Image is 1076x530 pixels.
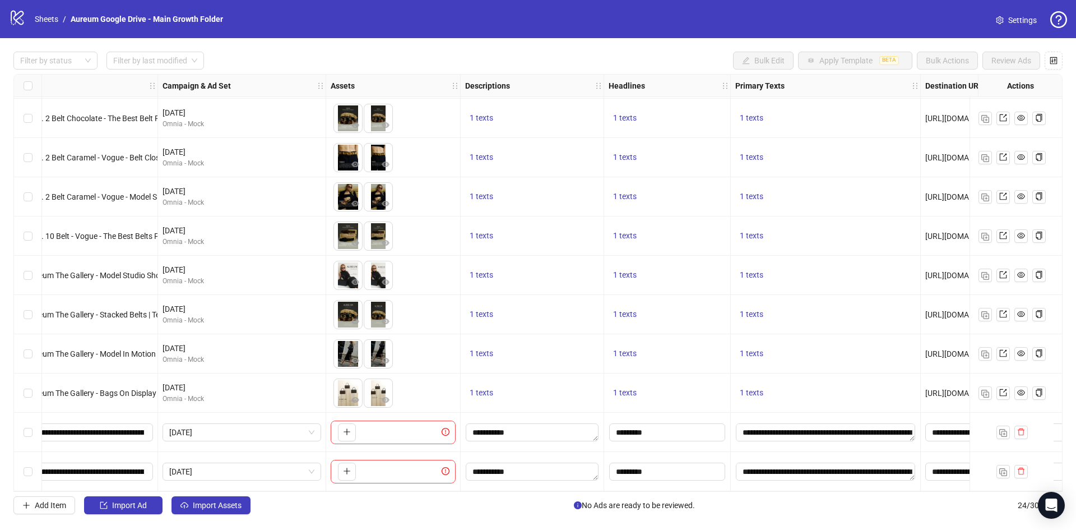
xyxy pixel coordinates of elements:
[919,82,927,90] span: holder
[382,160,389,168] span: eye
[163,264,321,276] div: [DATE]
[470,270,493,279] span: 1 texts
[740,113,763,122] span: 1 texts
[981,272,989,280] img: Duplicate
[978,229,992,243] button: Duplicate
[925,310,1004,319] span: [URL][DOMAIN_NAME]
[981,193,989,201] img: Duplicate
[470,192,493,201] span: 1 texts
[364,340,392,368] img: Asset 2
[613,192,637,201] span: 1 texts
[193,501,242,510] span: Import Assets
[14,216,42,256] div: Select row 18
[14,334,42,374] div: Select row 21
[999,349,1007,357] span: export
[925,271,1004,280] span: [URL][DOMAIN_NAME]
[1035,310,1043,318] span: copy
[33,13,61,25] a: Sheets
[1050,11,1067,28] span: question-circle
[451,82,459,90] span: holder
[925,153,1004,162] span: [URL][DOMAIN_NAME]
[14,99,42,138] div: Select row 15
[999,192,1007,200] span: export
[169,424,314,441] span: September 2025
[978,347,992,361] button: Duplicate
[1017,114,1025,122] span: eye
[470,153,493,162] span: 1 texts
[338,463,356,481] button: Add
[602,82,610,90] span: holder
[334,379,362,407] img: Asset 1
[996,465,1010,478] button: Duplicate
[733,52,794,70] button: Bulk Edit
[382,396,389,404] span: eye
[1050,57,1058,64] span: control
[465,151,498,164] button: 1 texts
[735,423,916,442] div: Edit values
[465,462,599,481] div: Edit values
[978,151,992,164] button: Duplicate
[14,177,42,216] div: Select row 17
[613,310,637,319] span: 1 texts
[163,237,321,247] div: Omnia - Mock
[379,197,392,211] button: Preview
[999,468,1007,476] img: Duplicate
[595,82,602,90] span: holder
[349,158,362,172] button: Preview
[735,190,768,204] button: 1 texts
[364,104,392,132] img: Asset 2
[163,146,321,158] div: [DATE]
[349,119,362,132] button: Preview
[999,271,1007,279] span: export
[613,153,637,162] span: 1 texts
[613,231,637,240] span: 1 texts
[925,114,1004,123] span: [URL][DOMAIN_NAME]
[925,349,1004,358] span: [URL][DOMAIN_NAME]
[382,357,389,365] span: eye
[1017,428,1025,436] span: delete
[470,113,493,122] span: 1 texts
[609,151,641,164] button: 1 texts
[917,75,920,96] div: Resize Primary Texts column
[981,311,989,319] img: Duplicate
[609,308,641,321] button: 1 texts
[574,499,695,511] span: No Ads are ready to be reviewed.
[609,386,641,400] button: 1 texts
[349,197,362,211] button: Preview
[379,315,392,329] button: Preview
[1035,232,1043,239] span: copy
[1017,349,1025,357] span: eye
[351,317,359,325] span: eye
[349,237,362,250] button: Preview
[470,231,493,240] span: 1 texts
[343,467,351,475] span: plus
[740,153,763,162] span: 1 texts
[735,112,768,125] button: 1 texts
[925,80,983,92] strong: Destination URL
[163,276,321,287] div: Omnia - Mock
[351,278,359,286] span: eye
[925,389,1004,398] span: [URL][DOMAIN_NAME]
[364,379,392,407] img: Asset 2
[163,197,321,208] div: Omnia - Mock
[978,269,992,282] button: Duplicate
[379,394,392,407] button: Preview
[163,119,321,130] div: Omnia - Mock
[1017,232,1025,239] span: eye
[798,52,912,70] button: Apply TemplateBETA
[334,340,362,368] img: Asset 1
[349,276,362,289] button: Preview
[465,269,498,282] button: 1 texts
[1045,52,1063,70] button: Configure table settings
[149,82,156,90] span: holder
[351,160,359,168] span: eye
[735,269,768,282] button: 1 texts
[22,501,30,509] span: plus
[735,308,768,321] button: 1 texts
[163,315,321,326] div: Omnia - Mock
[470,388,493,397] span: 1 texts
[613,388,637,397] span: 1 texts
[470,310,493,319] span: 1 texts
[63,13,66,25] li: /
[382,121,389,129] span: eye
